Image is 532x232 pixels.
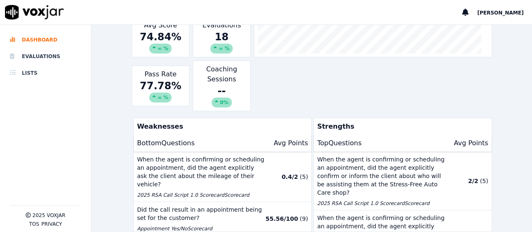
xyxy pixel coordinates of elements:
[317,138,362,148] p: Top Questions
[314,152,492,210] button: When the agent is confirming or scheduling an appointment, did the agent explicitly confirm or in...
[149,93,172,103] div: ∞ %
[10,65,81,81] a: Lists
[197,30,247,54] div: 18
[454,138,488,148] p: Avg Points
[135,30,186,54] div: 74.84 %
[137,205,266,222] p: Did the call result in an appointment being set for the customer?
[41,221,62,227] button: Privacy
[193,61,251,111] div: Coaching Sessions
[212,98,232,107] div: 0%
[135,79,186,103] div: 77.78 %
[29,221,39,227] button: TOS
[137,138,195,148] p: Bottom Questions
[134,152,312,202] button: When the agent is confirming or scheduling an appointment, did the agent explicitly ask the clien...
[480,177,488,185] p: ( 5 )
[193,17,251,57] div: Evaluations
[132,17,190,57] div: Avg Score
[273,138,308,148] p: Avg Points
[317,200,446,207] p: 2025 RSA Call Script 1.0 Scorecard Scorecard
[477,10,524,16] span: [PERSON_NAME]
[314,118,488,135] p: Strengths
[282,173,298,181] p: 0.4 / 2
[137,225,266,232] p: Appointment Yes/No Scorecard
[10,32,81,48] a: Dashboard
[468,177,478,185] p: 2 / 2
[137,155,266,188] p: When the agent is confirming or scheduling an appointment, did the agent explicitly ask the clien...
[300,173,308,181] p: ( 5 )
[149,44,172,54] div: ∞ %
[300,215,308,223] p: ( 9 )
[5,5,64,20] img: voxjar logo
[32,212,65,219] p: 2025 Voxjar
[10,48,81,65] a: Evaluations
[477,7,532,17] button: [PERSON_NAME]
[134,118,308,135] p: Weaknesses
[137,192,266,198] p: 2025 RSA Call Script 1.0 Scorecard Scorecard
[197,84,247,107] div: --
[317,155,446,197] p: When the agent is confirming or scheduling an appointment, did the agent explicitly confirm or in...
[266,215,298,223] p: 55.56 / 100
[210,44,233,54] div: ∞ %
[132,66,190,106] div: Pass Rate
